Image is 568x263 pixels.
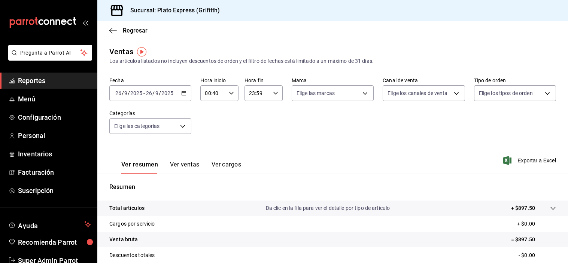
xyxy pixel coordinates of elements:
[109,251,155,259] p: Descuentos totales
[123,27,148,34] span: Regresar
[474,78,556,83] label: Tipo de orden
[505,156,556,165] button: Exportar a Excel
[155,90,159,96] input: --
[115,90,122,96] input: --
[511,236,556,244] p: = $897.50
[121,161,241,174] div: navigation tabs
[109,204,145,212] p: Total artículos
[244,78,283,83] label: Hora fin
[511,204,535,212] p: + $897.50
[128,90,130,96] span: /
[18,167,91,177] span: Facturación
[266,204,390,212] p: Da clic en la fila para ver el detalle por tipo de artículo
[109,46,133,57] div: Ventas
[137,47,146,56] img: Tooltip marker
[297,89,335,97] span: Elige las marcas
[18,112,91,122] span: Configuración
[18,220,81,229] span: Ayuda
[18,186,91,196] span: Suscripción
[200,78,239,83] label: Hora inicio
[130,90,143,96] input: ----
[124,6,220,15] h3: Sucursal: Plato Express (Grifitth)
[18,131,91,141] span: Personal
[170,161,200,174] button: Ver ventas
[82,19,88,25] button: open_drawer_menu
[109,111,191,116] label: Categorías
[388,89,447,97] span: Elige los canales de venta
[109,57,556,65] div: Los artículos listados no incluyen descuentos de orden y el filtro de fechas está limitado a un m...
[152,90,155,96] span: /
[479,89,533,97] span: Elige los tipos de orden
[18,76,91,86] span: Reportes
[109,183,556,192] p: Resumen
[18,237,91,247] span: Recomienda Parrot
[5,54,92,62] a: Pregunta a Parrot AI
[109,27,148,34] button: Regresar
[146,90,152,96] input: --
[161,90,174,96] input: ----
[109,236,138,244] p: Venta bruta
[20,49,81,57] span: Pregunta a Parrot AI
[114,122,160,130] span: Elige las categorías
[109,78,191,83] label: Fecha
[8,45,92,61] button: Pregunta a Parrot AI
[18,149,91,159] span: Inventarios
[519,251,556,259] p: - $0.00
[124,90,128,96] input: --
[212,161,242,174] button: Ver cargos
[122,90,124,96] span: /
[292,78,374,83] label: Marca
[517,220,556,228] p: + $0.00
[383,78,465,83] label: Canal de venta
[143,90,145,96] span: -
[159,90,161,96] span: /
[109,220,155,228] p: Cargos por servicio
[121,161,158,174] button: Ver resumen
[18,94,91,104] span: Menú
